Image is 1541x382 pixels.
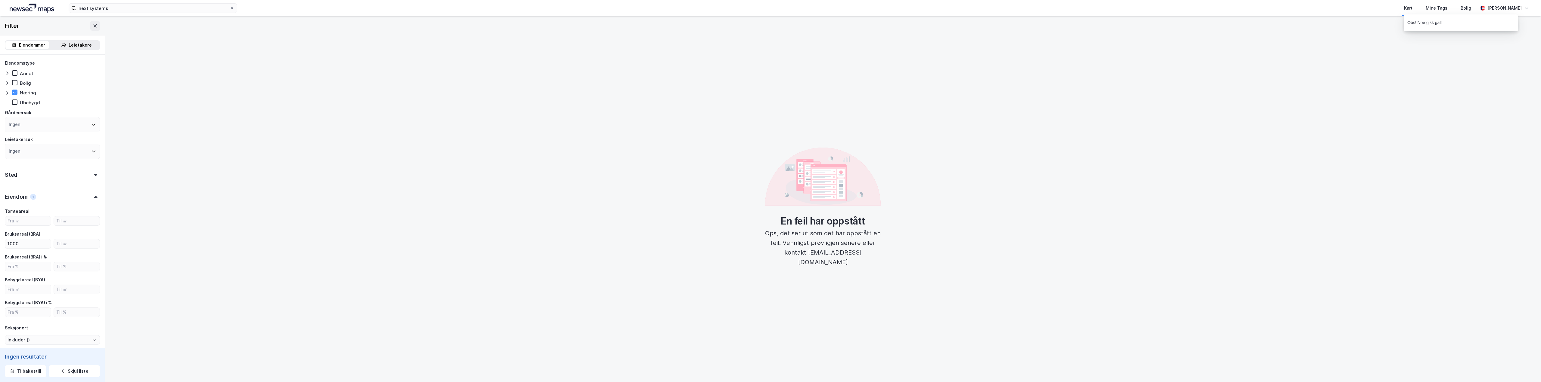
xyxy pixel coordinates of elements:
[1511,353,1541,382] div: Kontrollprogram for chat
[10,4,54,13] img: logo.a4113a55bc3d86da70a041830d287a7e.svg
[1511,353,1541,382] iframe: Chat Widget
[1404,5,1412,12] div: Kart
[76,4,230,13] input: Søk på adresse, matrikkel, gårdeiere, leietakere eller personer
[1426,5,1447,12] div: Mine Tags
[1407,19,1442,26] div: Obs! Noe gikk galt
[1487,5,1522,12] div: [PERSON_NAME]
[1461,5,1471,12] div: Bolig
